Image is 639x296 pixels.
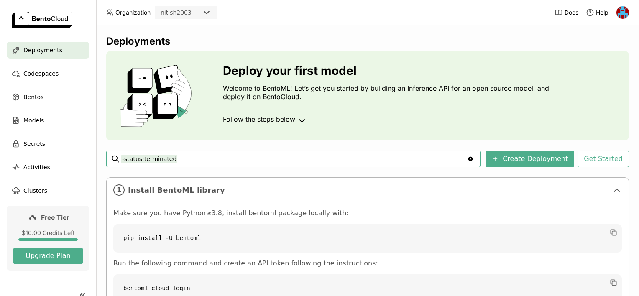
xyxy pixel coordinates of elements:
button: Upgrade Plan [13,248,83,264]
a: Models [7,112,89,129]
a: Bentos [7,89,89,105]
img: Nitish Paul [616,6,629,19]
span: Secrets [23,139,45,149]
span: Free Tier [41,213,69,222]
div: Deployments [106,35,629,48]
span: Models [23,115,44,125]
span: Organization [115,9,151,16]
button: Get Started [578,151,629,167]
span: Bentos [23,92,43,102]
img: cover onboarding [113,64,203,127]
div: Help [586,8,608,17]
svg: Clear value [467,156,474,162]
input: Selected nitish2003. [192,9,193,17]
span: Codespaces [23,69,59,79]
p: Welcome to BentoML! Let’s get you started by building an Inference API for an open source model, ... [223,84,553,101]
span: Activities [23,162,50,172]
span: Follow the steps below [223,115,295,123]
p: Run the following command and create an API token following the instructions: [113,259,622,268]
a: Secrets [7,135,89,152]
a: Free Tier$10.00 Credits LeftUpgrade Plan [7,206,89,271]
span: Deployments [23,45,62,55]
span: Help [596,9,608,16]
span: Install BentoML library [128,186,608,195]
a: Docs [555,8,578,17]
a: Codespaces [7,65,89,82]
button: Create Deployment [486,151,574,167]
a: Clusters [7,182,89,199]
a: Activities [7,159,89,176]
input: Search [121,152,467,166]
div: $10.00 Credits Left [13,229,83,237]
code: pip install -U bentoml [113,224,622,253]
img: logo [12,12,72,28]
i: 1 [113,184,125,196]
span: Docs [565,9,578,16]
a: Deployments [7,42,89,59]
span: Clusters [23,186,47,196]
div: nitish2003 [161,8,192,17]
div: 1Install BentoML library [107,178,629,202]
p: Make sure you have Python≥3.8, install bentoml package locally with: [113,209,622,217]
h3: Deploy your first model [223,64,553,77]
